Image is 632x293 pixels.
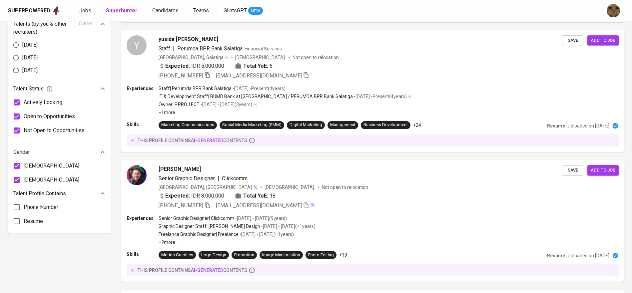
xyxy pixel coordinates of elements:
p: this profile contains contents [138,267,247,274]
p: Gender [13,148,30,156]
div: Image Manipulation [262,252,300,258]
b: Expected: [165,192,190,200]
span: 6 [270,62,273,70]
span: 18 [270,192,276,200]
p: +2 more ... [159,239,316,246]
div: Talent Status [13,82,105,95]
span: | [218,175,219,183]
span: [PHONE_NUMBER] [159,72,203,79]
b: Total YoE: [243,62,268,70]
p: Senior Graphic Designer | Clickcomm [159,215,234,222]
p: • [DATE] - [DATE] ( 9 years ) [234,215,287,222]
span: Save [565,37,580,44]
span: AI-generated [191,138,223,143]
span: Jobs [79,7,91,14]
p: • [DATE] - [DATE] ( <1 years ) [239,231,294,238]
span: [PHONE_NUMBER] [159,202,203,209]
button: Add to job [587,165,619,176]
p: Experiences [127,215,159,222]
span: yusida [PERSON_NAME] [159,35,218,43]
span: [EMAIL_ADDRESS][DOMAIN_NAME] [216,72,302,79]
span: Staff [159,45,170,52]
div: [GEOGRAPHIC_DATA], Salatiga [159,54,229,61]
a: Jobs [79,7,93,15]
span: | [173,45,175,53]
span: Not Open to Opportunities [24,126,85,134]
a: [PERSON_NAME]Senior Graphic Designer|Clickcomm[GEOGRAPHIC_DATA], [GEOGRAPHIC_DATA][DEMOGRAPHIC_DA... [121,160,624,282]
b: Expected: [165,62,190,70]
span: Resume [24,217,43,225]
a: Superpoweredapp logo [8,6,61,16]
p: Exclude Contacted Talents (by you & other recruiters) [13,12,75,36]
a: Superhunter [106,7,139,15]
p: Uploaded on [DATE] [568,252,609,259]
span: [PERSON_NAME] [159,165,201,173]
p: Uploaded on [DATE] [568,122,609,129]
a: GlintsGPT NEW [224,7,263,15]
button: Add to job [587,35,619,46]
a: Yyusida [PERSON_NAME]Staff|Perumda BPR Bank SalatigaFinancial Services[GEOGRAPHIC_DATA], Salatiga... [121,30,624,152]
p: Skills [127,121,159,128]
b: Total YoE: [243,192,268,200]
div: Promotion [234,252,254,258]
span: NEW [248,8,263,14]
span: [EMAIL_ADDRESS][DOMAIN_NAME] [216,202,302,209]
p: Skills [127,251,159,258]
span: AI-generated [191,268,223,273]
p: Owner | P.PROJ ECT [159,101,200,108]
p: +24 [413,122,421,128]
p: Staff | Perumda BPR Bank Salatiga [159,85,232,92]
span: Candidates [152,7,179,14]
span: Open to Opportunities [24,112,75,120]
div: Social Media Marketing (SMM) [222,122,282,128]
span: Perumda BPR Bank Salatiga [177,45,243,52]
div: Talent Profile Contains [13,187,105,200]
span: Add to job [591,37,615,44]
div: Photo Editing [308,252,334,258]
div: [GEOGRAPHIC_DATA], [GEOGRAPHIC_DATA] [159,184,258,191]
p: +19 [339,252,347,258]
div: Business Development [363,122,408,128]
span: Teams [193,7,209,14]
div: IDR 8.000.000 [159,192,224,200]
span: Save [565,167,580,174]
p: • [DATE] - [DATE] ( 3 years ) [200,101,252,108]
button: Save [562,165,583,176]
b: Superhunter [106,7,138,14]
p: Freelance Graphic Designer | Freelance [159,231,239,238]
p: Resume [547,252,565,259]
span: [DATE] [22,66,38,74]
span: Senior Graphic Designer [159,175,215,182]
span: [DATE] [22,54,38,62]
span: [DEMOGRAPHIC_DATA] [265,184,315,191]
p: Resume [547,122,565,129]
p: • [DATE] - Present ( 4 years ) [353,93,407,100]
span: Add to job [591,167,615,174]
div: Y [127,35,147,55]
p: • [DATE] - [DATE] ( <1 years ) [260,223,316,230]
span: Clickcomm [222,175,248,182]
div: IDR 5.000.000 [159,62,224,70]
img: cd9fceb8aad52ff5da81ca47d3f357b8.jpg [127,165,147,185]
span: Talent Status [13,85,53,93]
div: Superpowered [8,7,50,15]
a: Candidates [152,7,180,15]
p: +1 more ... [159,109,412,116]
span: [DEMOGRAPHIC_DATA] [24,162,79,170]
button: Save [562,35,583,46]
p: Talent Profile Contains [13,190,66,198]
span: GlintsGPT [224,7,247,14]
img: magic_wand.svg [310,202,315,208]
div: Marketing Communications [161,122,214,128]
span: Phone Number [24,203,58,211]
div: Exclude Contacted Talents (by you & other recruiters)clear [13,12,105,36]
p: this profile contains contents [138,137,247,144]
div: Motion Graphics [161,252,193,258]
p: Not open to relocation [293,54,339,61]
span: Financial Services [245,46,282,51]
div: Gender [13,145,105,159]
div: Management [330,122,355,128]
a: Teams [193,7,210,15]
span: [DEMOGRAPHIC_DATA] [235,54,286,61]
img: app logo [52,6,61,16]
